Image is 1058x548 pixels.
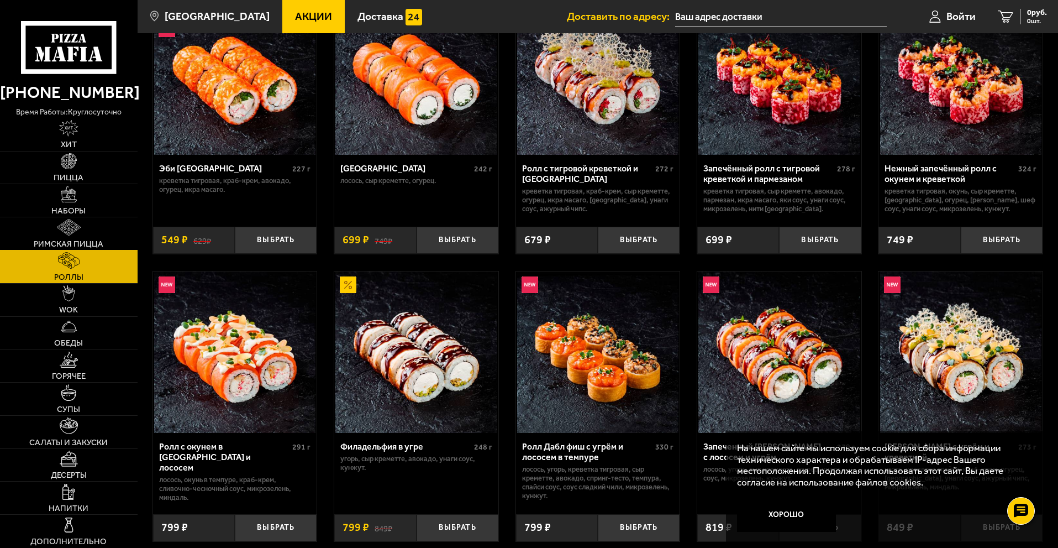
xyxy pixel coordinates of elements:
[522,187,674,213] p: креветка тигровая, краб-крем, Сыр креметте, огурец, икра масаго, [GEOGRAPHIC_DATA], унаги соус, а...
[30,537,107,546] span: Дополнительно
[159,476,311,502] p: лосось, окунь в темпуре, краб-крем, сливочно-чесночный соус, микрозелень, миндаль.
[522,441,653,462] div: Ролл Дабл фиш с угрём и лососем в темпуре
[522,465,674,500] p: лосось, угорь, креветка тигровая, Сыр креметте, авокадо, спринг-тесто, темпура, спайси соус, соус...
[159,163,290,174] div: Эби [GEOGRAPHIC_DATA]
[706,234,732,246] span: 699 ₽
[193,234,211,246] s: 629 ₽
[1018,164,1036,174] span: 324 г
[357,11,403,22] span: Доставка
[292,442,310,452] span: 291 г
[1027,9,1047,17] span: 0 руб.
[474,164,492,174] span: 242 г
[655,164,673,174] span: 272 г
[474,442,492,452] span: 248 г
[675,7,887,27] input: Ваш адрес доставки
[878,272,1043,433] a: НовинкаРолл Калипсо с угрём и креветкой
[54,174,83,182] span: Пицца
[334,272,498,433] a: АкционныйФиладельфия в угре
[340,276,356,293] img: Акционный
[779,227,861,254] button: Выбрать
[159,176,311,194] p: креветка тигровая, краб-крем, авокадо, огурец, икра масаго.
[57,405,80,414] span: Супы
[235,514,317,541] button: Выбрать
[703,465,855,483] p: лосось, угорь, Сыр креметте, огурец, унаги соус, микрозелень, кунжут.
[837,164,855,174] span: 278 г
[159,276,175,293] img: Новинка
[885,163,1015,184] div: Нежный запечённый ролл с окунем и креветкой
[34,240,103,248] span: Римская пицца
[737,442,1026,488] p: На нашем сайте мы используем cookie для сбора информации технического характера и обрабатываем IP...
[165,11,270,22] span: [GEOGRAPHIC_DATA]
[516,272,680,433] a: НовинкаРолл Дабл фиш с угрём и лососем в темпуре
[522,163,653,184] div: Ролл с тигровой креветкой и [GEOGRAPHIC_DATA]
[335,272,497,433] img: Филадельфия в угре
[59,306,78,314] span: WOK
[375,234,392,246] s: 749 ₽
[880,272,1041,433] img: Ролл Калипсо с угрём и креветкой
[340,163,471,174] div: [GEOGRAPHIC_DATA]
[375,522,392,533] s: 849 ₽
[29,439,108,447] span: Салаты и закуски
[49,504,88,513] span: Напитки
[598,514,680,541] button: Выбрать
[737,499,836,532] button: Хорошо
[161,234,188,246] span: 549 ₽
[54,273,83,281] span: Роллы
[154,272,315,433] img: Ролл с окунем в темпуре и лососем
[884,276,901,293] img: Новинка
[598,227,680,254] button: Выбрать
[706,522,732,533] span: 819 ₽
[946,11,976,22] span: Войти
[703,163,834,184] div: Запечённый ролл с тигровой креветкой и пармезаном
[655,442,673,452] span: 330 г
[54,339,83,347] span: Обеды
[885,187,1036,213] p: креветка тигровая, окунь, Сыр креметте, [GEOGRAPHIC_DATA], огурец, [PERSON_NAME], шеф соус, унаги...
[340,455,492,472] p: угорь, Сыр креметте, авокадо, унаги соус, кунжут.
[517,272,678,433] img: Ролл Дабл фиш с угрём и лососем в темпуре
[1027,18,1047,24] span: 0 шт.
[698,272,860,433] img: Запеченный ролл Гурмэ с лососем и угрём
[235,227,317,254] button: Выбрать
[292,164,310,174] span: 227 г
[153,272,317,433] a: НовинкаРолл с окунем в темпуре и лососем
[703,276,719,293] img: Новинка
[51,471,87,479] span: Десерты
[295,11,332,22] span: Акции
[524,522,551,533] span: 799 ₽
[159,441,290,473] div: Ролл с окунем в [GEOGRAPHIC_DATA] и лососем
[524,234,551,246] span: 679 ₽
[703,187,855,213] p: креветка тигровая, Сыр креметте, авокадо, пармезан, икра масаго, яки соус, унаги соус, микрозелен...
[417,227,498,254] button: Выбрать
[417,514,498,541] button: Выбрать
[340,441,471,452] div: Филадельфия в угре
[340,176,492,185] p: лосось, Сыр креметте, огурец.
[343,234,369,246] span: 699 ₽
[697,272,861,433] a: НовинкаЗапеченный ролл Гурмэ с лососем и угрём
[887,234,913,246] span: 749 ₽
[961,227,1043,254] button: Выбрать
[703,441,834,462] div: Запеченный [PERSON_NAME] с лососем и угрём
[567,11,675,22] span: Доставить по адресу:
[522,276,538,293] img: Новинка
[52,372,86,380] span: Горячее
[406,9,422,25] img: 15daf4d41897b9f0e9f617042186c801.svg
[343,522,369,533] span: 799 ₽
[161,522,188,533] span: 799 ₽
[61,140,77,149] span: Хит
[51,207,86,215] span: Наборы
